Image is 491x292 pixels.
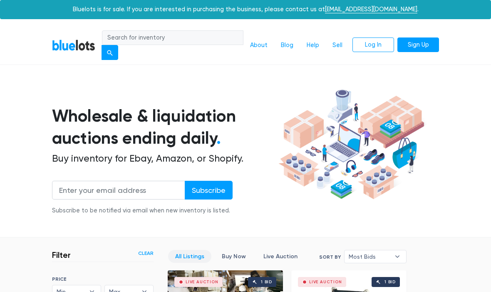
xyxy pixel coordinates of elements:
[243,37,274,53] a: About
[138,250,154,257] a: Clear
[52,250,71,260] h3: Filter
[384,280,396,284] div: 1 bid
[52,105,276,149] h1: Wholesale & liquidation auctions ending daily
[397,37,439,52] a: Sign Up
[325,6,417,13] chrome_annotation: [EMAIL_ADDRESS][DOMAIN_NAME]
[319,253,341,261] label: Sort By
[326,37,349,53] a: Sell
[215,250,253,263] a: Buy Now
[52,39,95,51] a: BlueLots
[52,181,185,200] input: Enter your email address
[186,280,218,284] div: Live Auction
[102,30,243,45] input: Search for inventory
[216,128,221,148] span: .
[256,250,305,263] a: Live Auction
[352,37,394,52] a: Log In
[185,181,233,200] input: Subscribe
[276,87,427,202] img: hero-ee84e7d0318cb26816c560f6b4441b76977f77a177738b4e94f68c95b2b83dbb.png
[274,37,300,53] a: Blog
[309,280,342,284] div: Live Auction
[300,37,326,53] a: Help
[261,280,272,284] div: 1 bid
[52,276,154,282] h6: PRICE
[168,250,211,263] a: All Listings
[52,153,276,165] h2: Buy inventory for Ebay, Amazon, or Shopify.
[52,206,233,215] div: Subscribe to be notified via email when new inventory is listed.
